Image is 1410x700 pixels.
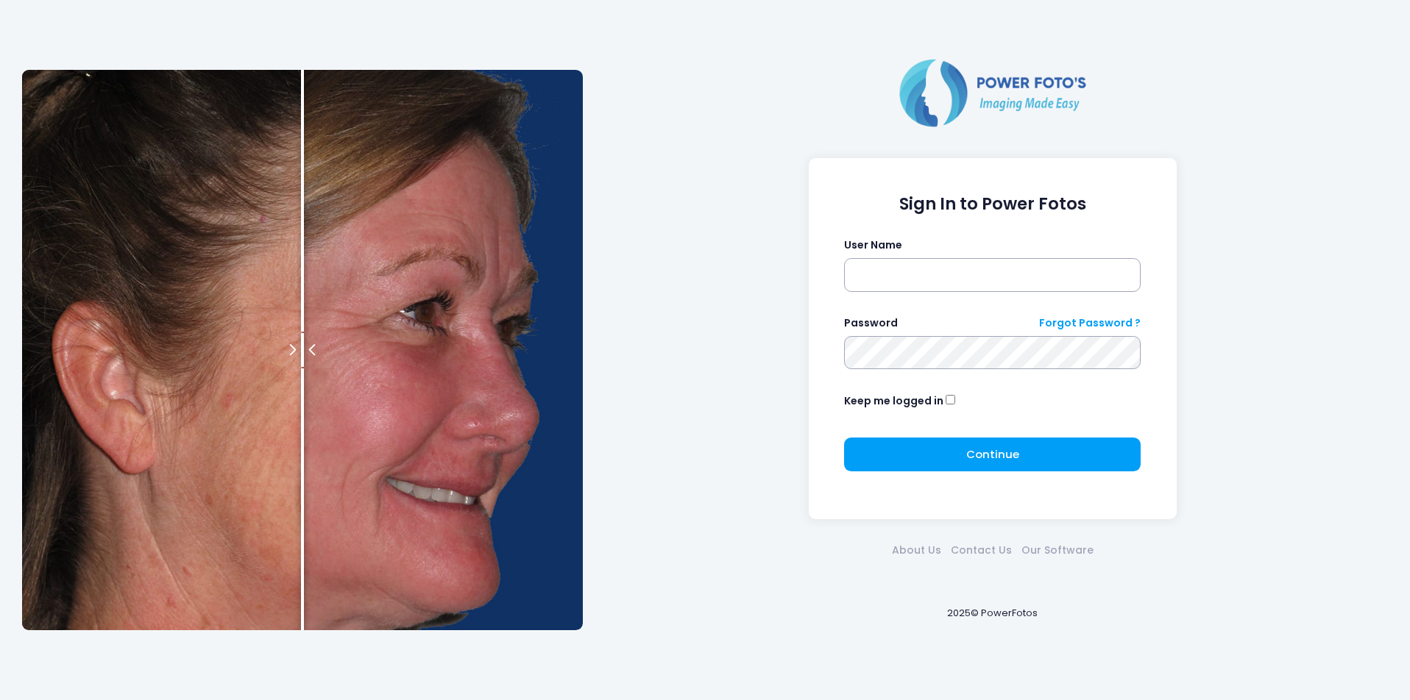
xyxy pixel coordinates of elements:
[844,238,902,253] label: User Name
[597,582,1388,645] div: 2025© PowerFotos
[844,194,1141,214] h1: Sign In to Power Fotos
[887,543,946,558] a: About Us
[844,393,943,409] label: Keep me logged in
[1016,543,1098,558] a: Our Software
[844,438,1141,471] button: Continue
[1039,315,1141,331] a: Forgot Password ?
[946,543,1016,558] a: Contact Us
[893,56,1092,129] img: Logo
[966,446,1019,462] span: Continue
[844,315,898,331] label: Password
